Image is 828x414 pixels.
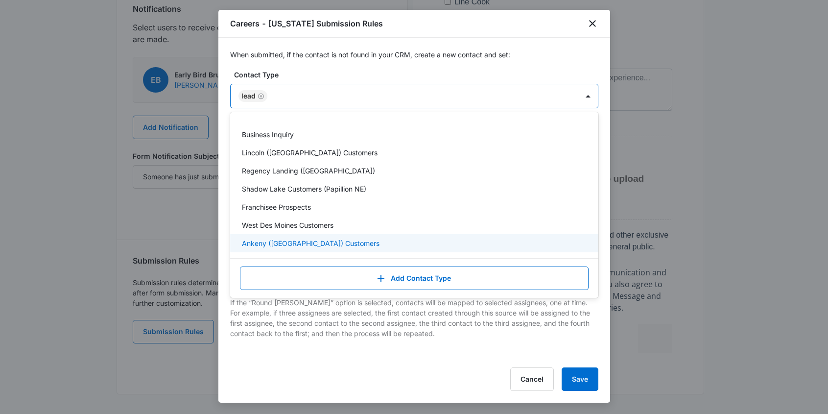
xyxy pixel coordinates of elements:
label: Support Staff (Host, Food Runner, [PERSON_NAME], Etc.) [10,339,215,351]
label: Contact Type [234,70,602,80]
label: Dishwasher [10,386,51,398]
button: close [587,18,598,29]
p: Business Inquiry [242,129,294,140]
label: Ankeny [10,251,36,263]
button: Add Contact Type [240,267,589,290]
p: Create submissions directly as CRM Contacts [230,357,376,367]
p: Regency Landing ([GEOGRAPHIC_DATA]) [242,166,375,176]
label: Line Cook [10,355,45,366]
p: Lincoln ([GEOGRAPHIC_DATA]) Customers [242,147,378,158]
button: Save [562,367,598,391]
label: Bartender [10,323,44,335]
button: Cancel [510,367,554,391]
p: If the “Round [PERSON_NAME]” option is selected, contacts will be mapped to selected assignees, o... [230,297,598,339]
h1: Careers - [US_STATE] Submission Rules [230,18,383,29]
p: West Des Moines Customers [242,220,333,230]
div: Remove Lead [256,93,264,99]
label: [GEOGRAPHIC_DATA] [10,267,92,278]
p: Franchisee Prospects [242,202,311,212]
label: [GEOGRAPHIC_DATA] [10,235,92,247]
div: Lead [241,93,256,99]
p: Shadow Lake Customers (Papillion NE) [242,184,366,194]
p: When submitted, if the contact is not found in your CRM, create a new contact and set: [230,49,598,60]
label: Server [10,308,33,319]
p: Ankeny ([GEOGRAPHIC_DATA]) Customers [242,238,379,248]
label: Prep Cook [10,370,47,382]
